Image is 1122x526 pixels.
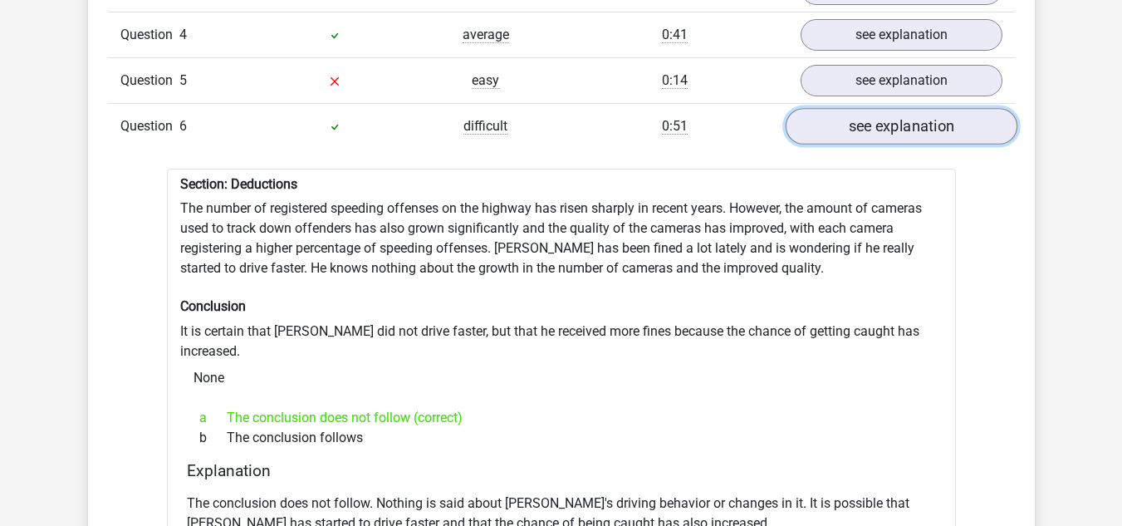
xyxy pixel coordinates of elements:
[463,27,509,43] span: average
[120,116,179,136] span: Question
[801,65,1002,96] a: see explanation
[662,72,688,89] span: 0:14
[662,118,688,135] span: 0:51
[180,361,943,395] div: None
[120,71,179,91] span: Question
[120,25,179,45] span: Question
[472,72,499,89] span: easy
[199,428,227,448] span: b
[187,428,936,448] div: The conclusion follows
[187,408,936,428] div: The conclusion does not follow (correct)
[179,27,187,42] span: 4
[662,27,688,43] span: 0:41
[199,408,227,428] span: a
[180,298,943,314] h6: Conclusion
[801,19,1002,51] a: see explanation
[785,108,1017,145] a: see explanation
[179,72,187,88] span: 5
[180,176,943,192] h6: Section: Deductions
[463,118,507,135] span: difficult
[187,461,936,480] h4: Explanation
[179,118,187,134] span: 6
